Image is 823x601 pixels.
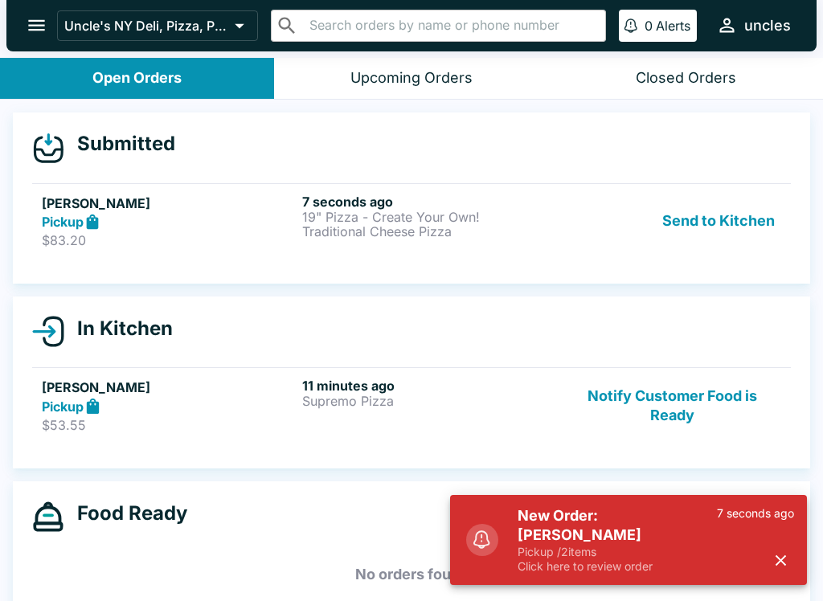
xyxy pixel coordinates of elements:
[16,5,57,46] button: open drawer
[42,399,84,415] strong: Pickup
[42,378,296,397] h5: [PERSON_NAME]
[645,18,653,34] p: 0
[92,69,182,88] div: Open Orders
[744,16,791,35] div: uncles
[717,506,794,521] p: 7 seconds ago
[302,378,556,394] h6: 11 minutes ago
[42,214,84,230] strong: Pickup
[656,18,690,34] p: Alerts
[42,417,296,433] p: $53.55
[636,69,736,88] div: Closed Orders
[518,506,717,545] h5: New Order: [PERSON_NAME]
[64,18,228,34] p: Uncle's NY Deli, Pizza, Pasta & Subs
[42,232,296,248] p: $83.20
[42,194,296,213] h5: [PERSON_NAME]
[656,194,781,249] button: Send to Kitchen
[32,367,791,443] a: [PERSON_NAME]Pickup$53.5511 minutes agoSupremo PizzaNotify Customer Food is Ready
[32,183,791,259] a: [PERSON_NAME]Pickup$83.207 seconds ago19" Pizza - Create Your Own!Traditional Cheese PizzaSend to...
[64,501,187,525] h4: Food Ready
[305,14,599,37] input: Search orders by name or phone number
[518,545,717,559] p: Pickup / 2 items
[563,378,781,433] button: Notify Customer Food is Ready
[302,224,556,239] p: Traditional Cheese Pizza
[64,132,175,156] h4: Submitted
[518,559,717,574] p: Click here to review order
[350,69,473,88] div: Upcoming Orders
[302,210,556,224] p: 19" Pizza - Create Your Own!
[302,194,556,210] h6: 7 seconds ago
[57,10,258,41] button: Uncle's NY Deli, Pizza, Pasta & Subs
[710,8,797,43] button: uncles
[302,394,556,408] p: Supremo Pizza
[64,317,173,341] h4: In Kitchen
